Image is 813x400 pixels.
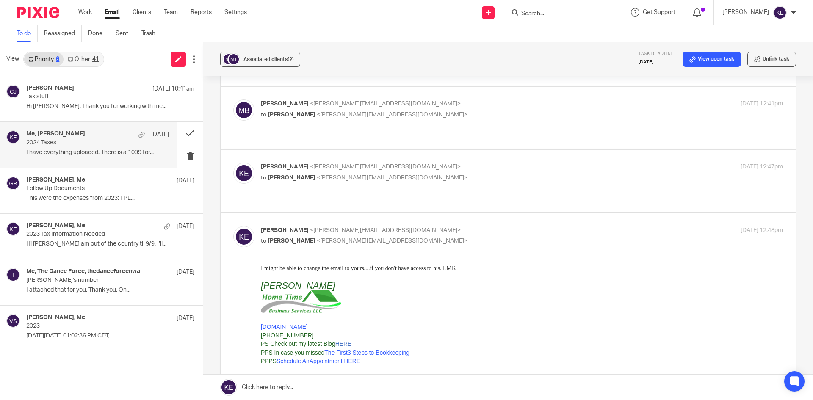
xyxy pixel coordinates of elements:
a: The First3 Steps to Bookkeeping [64,110,149,117]
p: [DATE] [177,314,194,323]
h4: [PERSON_NAME], Me [26,177,85,184]
p: [PERSON_NAME] [722,8,769,17]
p: [DATE][DATE] 01:02:36 PM CDT,... [26,332,194,339]
p: [DATE] [177,177,194,185]
div: 6 [56,56,59,62]
a: Team [164,8,178,17]
a: HERE [75,85,91,92]
p: I attached that for you. Thank you. On... [26,287,194,294]
span: Associated clients [243,57,294,62]
p: Follow Up Documents [26,185,161,192]
img: svg%3E [6,222,20,236]
a: HERE [75,76,91,83]
span: <[PERSON_NAME][EMAIL_ADDRESS][DOMAIN_NAME]> [317,238,467,244]
a: Facebook [64,142,94,149]
p: Tax stuff [26,93,161,100]
img: svg%3E [233,226,254,247]
span: [PERSON_NAME] [261,164,309,170]
a: Work [78,8,92,17]
span: to [261,238,266,244]
span: [PERSON_NAME] [268,175,315,181]
a: Instagram [95,142,125,149]
a: LinkedIn [36,142,62,149]
span: to [261,112,266,118]
a: Other41 [64,52,103,66]
a: Schedule AnAppointment HERE [16,102,100,109]
a: Reassigned [44,25,82,42]
p: [DATE] 10:41am [152,85,194,93]
div: 41 [92,56,99,62]
p: Hi [PERSON_NAME], Thank you for working with me... [26,103,194,110]
a: Settings [224,8,247,17]
p: This were the expenses from 2023: FPL... [26,195,194,202]
p: [DATE] [151,130,169,139]
p: [PERSON_NAME]'s number [26,277,161,284]
span: <[PERSON_NAME][EMAIL_ADDRESS][DOMAIN_NAME]> [310,101,461,107]
span: Get Support [643,9,675,15]
img: Pixie [17,7,59,18]
a: Schedule AnAppointment HERE [16,94,100,100]
img: svg%3E [222,53,235,66]
button: Associated clients(2) [220,52,300,67]
span: <[PERSON_NAME][EMAIL_ADDRESS][DOMAIN_NAME]> [310,164,461,170]
p: 2023 Tax Information Needed [26,231,161,238]
img: svg%3E [6,268,20,281]
span: [PERSON_NAME] [261,227,309,233]
span: [PERSON_NAME] [261,101,309,107]
a: Trash [141,25,162,42]
p: [DATE] [639,59,674,66]
p: [DATE] 12:48pm [741,226,783,235]
button: Unlink task [747,52,796,67]
span: [PERSON_NAME] [268,112,315,118]
p: [DATE] 12:41pm [741,99,783,108]
span: <[PERSON_NAME][EMAIL_ADDRESS][DOMAIN_NAME]> [317,175,467,181]
img: svg%3E [6,85,20,98]
a: HERE [75,102,91,109]
a: Sent [116,25,135,42]
p: [DATE] [177,222,194,231]
h4: [PERSON_NAME], Me [26,222,85,229]
a: Done [88,25,109,42]
a: View open task [683,52,741,67]
img: svg%3E [6,314,20,328]
p: 2024 Taxes [26,139,141,146]
a: Facebook [64,133,94,140]
a: To do [17,25,38,42]
span: [PERSON_NAME] [268,238,315,244]
h4: Me, [PERSON_NAME] [26,130,85,138]
a: The First3 Steps to Bookkeeping [64,85,149,92]
span: Task deadline [639,52,674,56]
a: Priority6 [24,52,64,66]
p: [DATE] [177,268,194,276]
h4: [PERSON_NAME], Me [26,314,85,321]
p: [DATE] 12:47pm [741,163,783,171]
a: Email [105,8,120,17]
img: svg%3E [6,177,20,190]
p: 2023 [26,323,161,330]
span: (2) [288,57,294,62]
span: <[PERSON_NAME][EMAIL_ADDRESS][DOMAIN_NAME]> [310,227,461,233]
img: svg%3E [773,6,787,19]
img: svg%3E [233,163,254,184]
span: View [6,55,19,63]
a: The First3 Steps to Bookkeeping [64,94,149,100]
a: Instagram [95,133,125,140]
input: Search [520,10,597,18]
img: svg%3E [227,53,240,66]
a: Schedule AnAppointment HERE [16,119,100,126]
h4: Me, The Dance Force, thedanceforcenwa [26,268,140,275]
img: svg%3E [6,130,20,144]
a: Clients [133,8,151,17]
span: <[PERSON_NAME][EMAIL_ADDRESS][DOMAIN_NAME]> [317,112,467,118]
p: Hi [PERSON_NAME] am out of the country til 9/9. I’ll... [26,240,194,248]
img: svg%3E [233,99,254,121]
a: Reports [191,8,212,17]
p: I have everything uploaded. There is a 1099 for... [26,149,169,156]
h4: [PERSON_NAME] [26,85,74,92]
span: to [261,175,266,181]
a: LinkedIn [36,133,62,140]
